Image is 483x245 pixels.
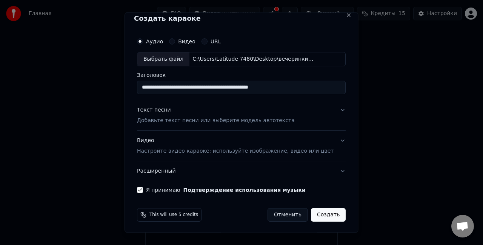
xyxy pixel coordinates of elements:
button: Я принимаю [183,187,306,192]
div: Текст песни [137,106,171,113]
p: Настройте видео караоке: используйте изображение, видео или цвет [137,147,334,155]
h2: Создать караоке [134,15,349,22]
label: URL [211,39,221,44]
button: Создать [311,208,346,221]
p: Добавьте текст песни или выберите модель автотекста [137,116,295,124]
label: Я принимаю [146,187,306,192]
div: C:\Users\Latitude 7480\Desktop\вечеринки\свадебный\любовное караоке\170_Игорь Крутой и [PERSON_NA... [189,55,318,63]
button: Текст песниДобавьте текст песни или выберите модель автотекста [137,100,346,130]
label: Аудио [146,39,163,44]
label: Видео [178,39,195,44]
span: This will use 5 credits [149,211,198,217]
button: Расширенный [137,161,346,181]
button: ВидеоНастройте видео караоке: используйте изображение, видео или цвет [137,130,346,161]
button: Отменить [268,208,308,221]
div: Выбрать файл [137,52,189,66]
label: Заголовок [137,72,346,77]
div: Видео [137,136,334,155]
